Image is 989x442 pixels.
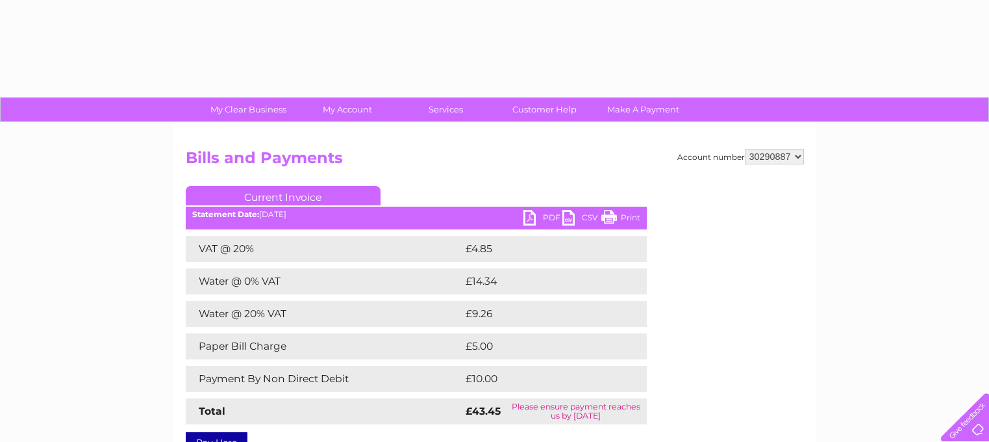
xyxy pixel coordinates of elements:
a: My Clear Business [195,97,302,122]
div: Account number [677,149,804,164]
a: Print [601,210,640,229]
a: Services [392,97,499,122]
strong: Total [199,405,225,417]
a: Make A Payment [590,97,697,122]
td: Payment By Non Direct Debit [186,366,462,392]
td: £10.00 [462,366,620,392]
td: £5.00 [462,333,617,359]
a: Current Invoice [186,186,381,205]
a: PDF [523,210,562,229]
td: £9.26 [462,301,617,327]
a: My Account [294,97,401,122]
a: Customer Help [491,97,598,122]
td: VAT @ 20% [186,236,462,262]
td: £4.85 [462,236,616,262]
strong: £43.45 [466,405,501,417]
b: Statement Date: [192,209,259,219]
h2: Bills and Payments [186,149,804,174]
td: Please ensure payment reaches us by [DATE] [505,398,646,424]
td: Water @ 20% VAT [186,301,462,327]
td: Paper Bill Charge [186,333,462,359]
a: CSV [562,210,601,229]
div: [DATE] [186,210,647,219]
td: £14.34 [462,268,620,294]
td: Water @ 0% VAT [186,268,462,294]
